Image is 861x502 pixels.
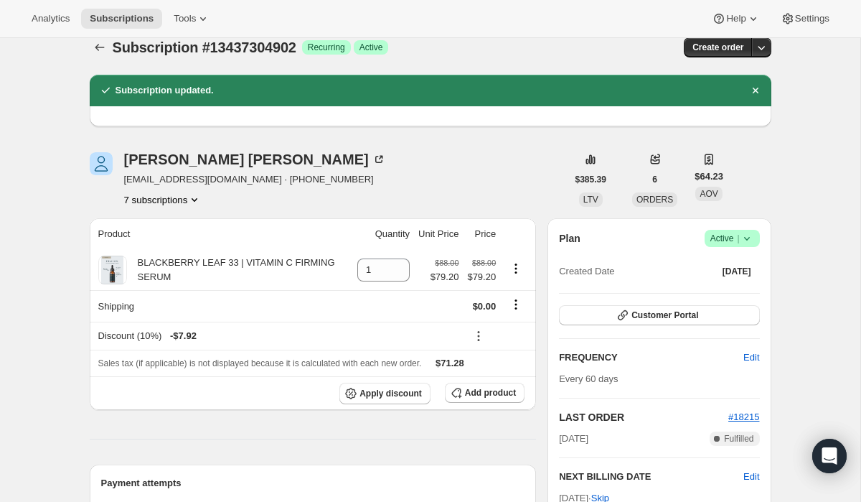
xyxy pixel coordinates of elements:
[90,37,110,57] button: Subscriptions
[728,410,759,424] button: #18215
[90,152,113,175] span: Danielle Glover
[745,80,766,101] button: Dismiss notification
[32,13,70,24] span: Analytics
[695,169,723,184] span: $64.23
[795,13,829,24] span: Settings
[684,37,752,57] button: Create order
[631,310,698,321] span: Customer Portal
[714,261,760,282] button: [DATE]
[700,189,717,199] span: AOV
[98,358,422,368] span: Sales tax (if applicable) is not displayed because it is calculated with each new order.
[559,305,759,325] button: Customer Portal
[559,432,588,446] span: [DATE]
[174,13,196,24] span: Tools
[90,13,154,24] span: Subscriptions
[559,264,614,279] span: Created Date
[435,259,458,267] small: $88.00
[735,346,768,369] button: Edit
[113,39,296,55] span: Subscription #13437304902
[726,13,745,24] span: Help
[465,387,516,399] span: Add product
[308,42,345,53] span: Recurring
[710,231,754,246] span: Active
[353,218,414,250] th: Quantity
[165,9,219,29] button: Tools
[90,290,354,322] th: Shipping
[359,388,422,399] span: Apply discount
[652,174,657,185] span: 6
[23,9,78,29] button: Analytics
[472,259,496,267] small: $88.00
[559,410,728,424] h2: LAST ORDER
[463,218,500,250] th: Price
[559,350,743,365] h2: FREQUENCY
[339,383,430,404] button: Apply discount
[504,297,527,312] button: Shipping actions
[559,470,743,484] h2: NEXT BILLING DATE
[124,172,386,187] span: [EMAIL_ADDRESS][DOMAIN_NAME] · [PHONE_NUMBER]
[737,233,739,244] span: |
[445,383,524,403] button: Add product
[743,350,759,365] span: Edit
[567,169,615,190] button: $385.39
[436,358,464,368] span: $71.28
[559,231,580,246] h2: Plan
[692,42,743,53] span: Create order
[703,9,768,29] button: Help
[772,9,838,29] button: Settings
[430,270,459,284] span: $79.20
[636,195,673,205] span: ORDERS
[124,192,202,207] button: Product actions
[467,270,496,284] span: $79.20
[743,470,759,484] button: Edit
[724,433,753,445] span: Fulfilled
[559,373,618,384] span: Every 60 days
[170,329,197,343] span: - $7.92
[504,261,527,276] button: Product actions
[127,256,349,284] div: BLACKBERRY LEAF 33 | VITAMIN C FIRMING SERUM
[116,83,214,98] h2: Subscription updated.
[101,476,525,491] h2: Payment attempts
[644,169,666,190] button: 6
[812,439,847,473] div: Open Intercom Messenger
[81,9,162,29] button: Subscriptions
[723,266,751,277] span: [DATE]
[98,329,459,343] div: Discount (10%)
[583,195,598,205] span: LTV
[359,42,383,53] span: Active
[90,218,354,250] th: Product
[414,218,463,250] th: Unit Price
[728,412,759,422] a: #18215
[575,174,606,185] span: $385.39
[124,152,386,167] div: [PERSON_NAME] [PERSON_NAME]
[473,301,497,312] span: $0.00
